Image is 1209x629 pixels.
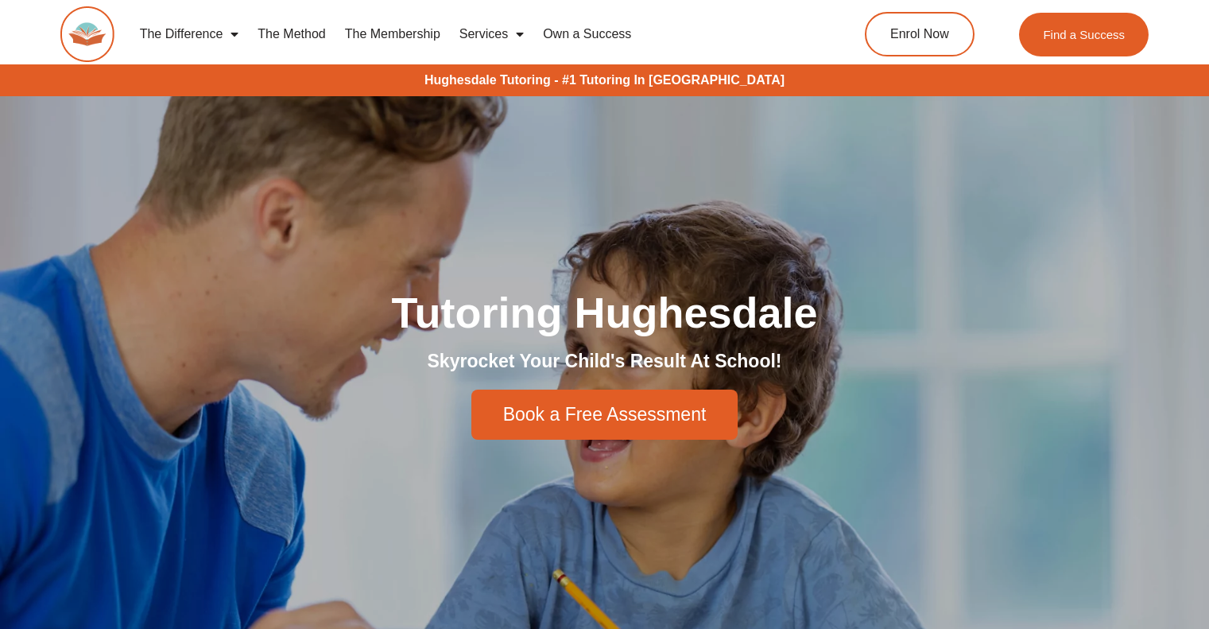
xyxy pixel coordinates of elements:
[471,390,738,440] a: Book a Free Assessment
[890,28,949,41] span: Enrol Now
[503,406,707,424] span: Book a Free Assessment
[533,16,641,52] a: Own a Success
[248,16,335,52] a: The Method
[450,16,533,52] a: Services
[1043,29,1125,41] span: Find a Success
[335,16,450,52] a: The Membership
[160,350,1050,374] h2: Skyrocket Your Child's Result At School!
[130,16,249,52] a: The Difference
[865,12,975,56] a: Enrol Now
[130,16,803,52] nav: Menu
[1019,13,1149,56] a: Find a Success
[160,291,1050,334] h1: Tutoring Hughesdale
